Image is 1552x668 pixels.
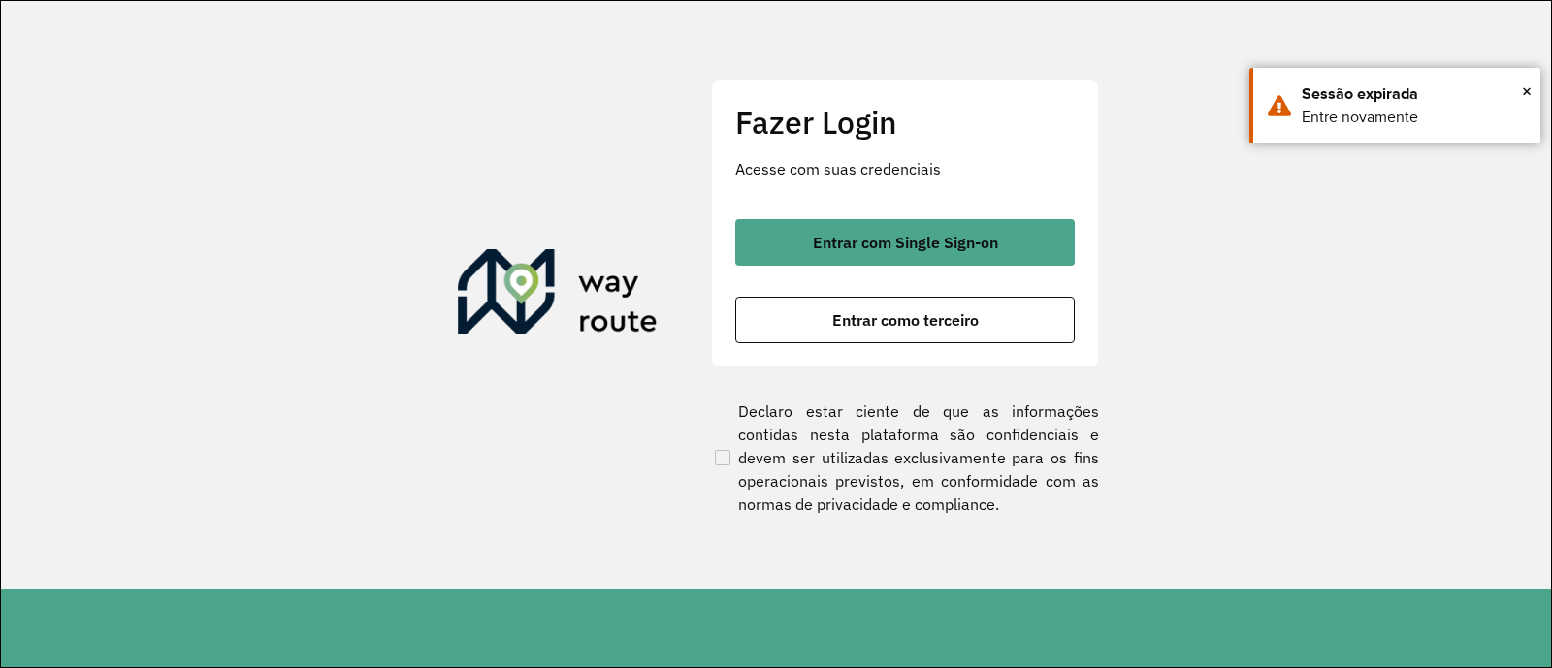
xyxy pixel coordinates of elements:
div: Entre novamente [1302,106,1526,129]
label: Declaro estar ciente de que as informações contidas nesta plataforma são confidenciais e devem se... [711,399,1099,516]
span: Entrar com Single Sign-on [813,235,998,250]
h2: Fazer Login [735,104,1075,141]
div: Sessão expirada [1302,82,1526,106]
button: Close [1522,77,1532,106]
span: Entrar como terceiro [832,312,979,328]
p: Acesse com suas credenciais [735,157,1075,180]
button: button [735,297,1075,343]
span: × [1522,77,1532,106]
button: button [735,219,1075,266]
img: Roteirizador AmbevTech [458,249,658,342]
